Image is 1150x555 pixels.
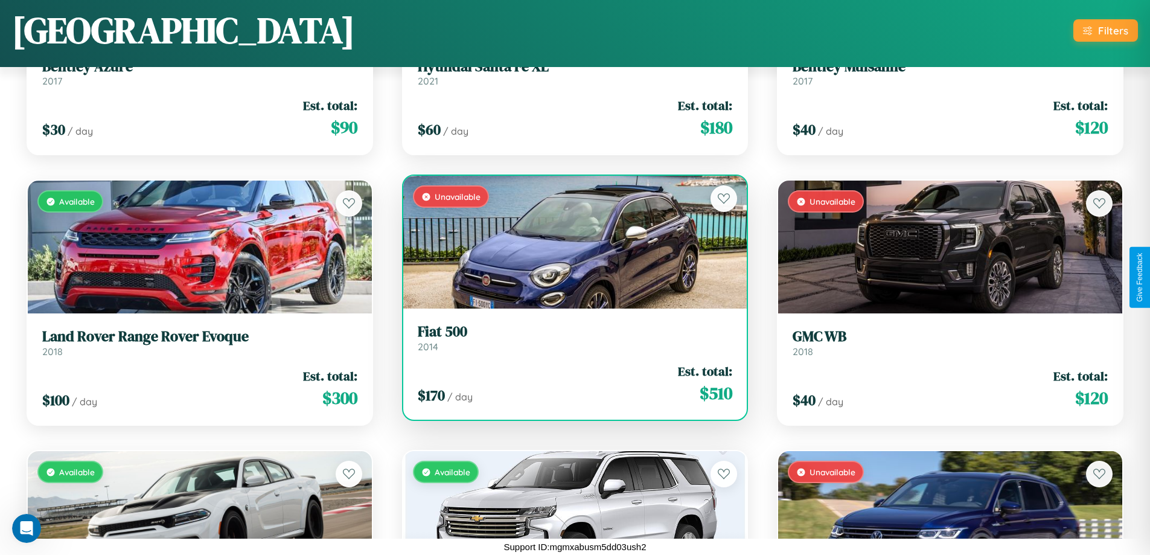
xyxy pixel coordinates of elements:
span: $ 510 [700,381,732,405]
a: Fiat 5002014 [418,323,733,353]
span: Est. total: [678,97,732,114]
span: $ 120 [1075,115,1108,140]
a: GMC WB2018 [793,328,1108,358]
span: 2018 [793,345,813,358]
span: $ 180 [700,115,732,140]
span: / day [818,125,843,137]
span: / day [447,391,473,403]
iframe: Intercom live chat [12,514,41,543]
span: $ 120 [1075,386,1108,410]
h3: Fiat 500 [418,323,733,341]
p: Support ID: mgmxabusm5dd03ush2 [504,539,647,555]
span: 2017 [42,75,62,87]
button: Filters [1073,19,1138,42]
h3: Land Rover Range Rover Evoque [42,328,357,345]
span: / day [68,125,93,137]
span: Est. total: [678,362,732,380]
a: Land Rover Range Rover Evoque2018 [42,328,357,358]
span: Unavailable [810,196,855,207]
span: Est. total: [1053,367,1108,385]
span: 2018 [42,345,63,358]
span: / day [72,396,97,408]
span: Unavailable [810,467,855,477]
span: Est. total: [303,97,357,114]
span: Est. total: [1053,97,1108,114]
span: $ 40 [793,120,816,140]
span: / day [443,125,468,137]
span: $ 90 [331,115,357,140]
span: 2021 [418,75,438,87]
span: $ 40 [793,390,816,410]
span: Est. total: [303,367,357,385]
span: Available [435,467,470,477]
span: $ 170 [418,385,445,405]
span: $ 100 [42,390,69,410]
h3: GMC WB [793,328,1108,345]
span: 2014 [418,341,438,353]
div: Filters [1098,24,1128,37]
span: / day [818,396,843,408]
span: $ 30 [42,120,65,140]
span: Unavailable [435,191,481,202]
span: $ 300 [322,386,357,410]
a: Bentley Mulsanne2017 [793,58,1108,88]
div: Give Feedback [1136,253,1144,302]
a: Bentley Azure2017 [42,58,357,88]
span: $ 60 [418,120,441,140]
a: Hyundai Santa Fe XL2021 [418,58,733,88]
h1: [GEOGRAPHIC_DATA] [12,5,355,55]
span: Available [59,196,95,207]
span: Available [59,467,95,477]
span: 2017 [793,75,813,87]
